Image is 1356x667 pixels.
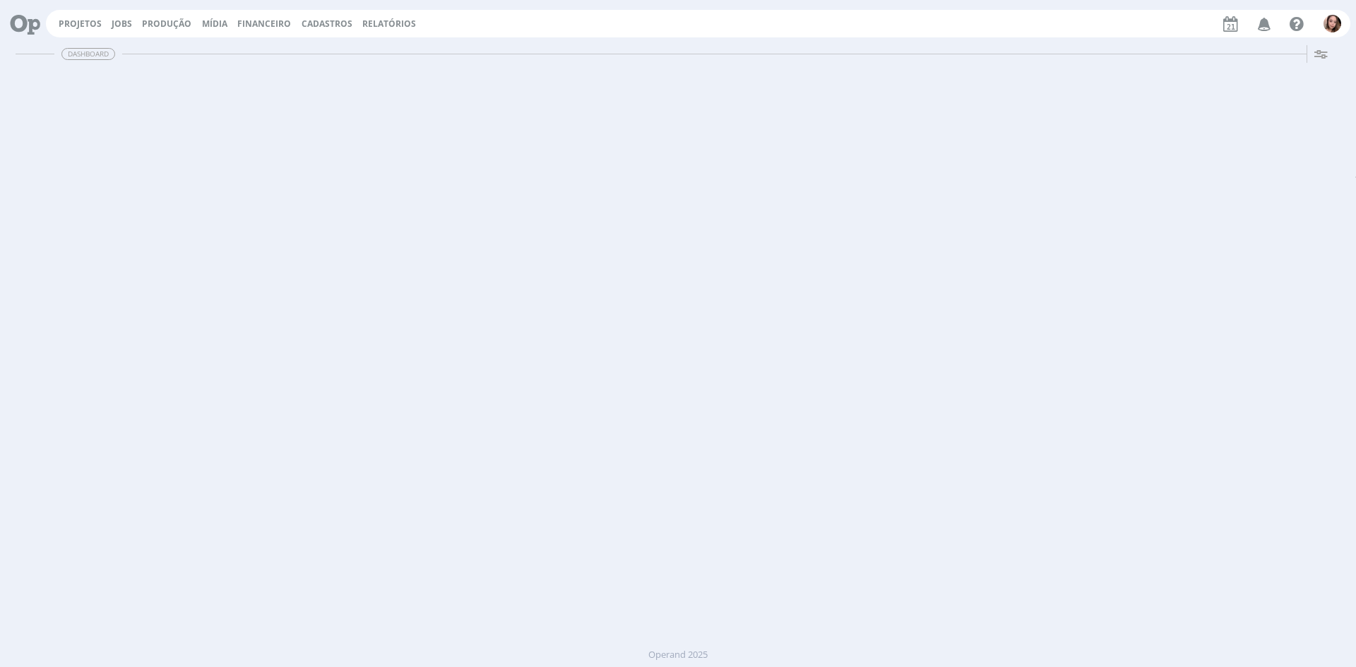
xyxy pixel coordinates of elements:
[297,18,357,30] button: Cadastros
[59,18,102,30] a: Projetos
[237,18,291,30] a: Financeiro
[302,18,352,30] span: Cadastros
[54,18,106,30] button: Projetos
[233,18,295,30] button: Financeiro
[198,18,232,30] button: Mídia
[61,48,115,60] span: Dashboard
[1324,15,1341,32] img: T
[1323,11,1342,36] button: T
[138,18,196,30] button: Produção
[107,18,136,30] button: Jobs
[362,18,416,30] a: Relatórios
[358,18,420,30] button: Relatórios
[202,18,227,30] a: Mídia
[112,18,132,30] a: Jobs
[142,18,191,30] a: Produção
